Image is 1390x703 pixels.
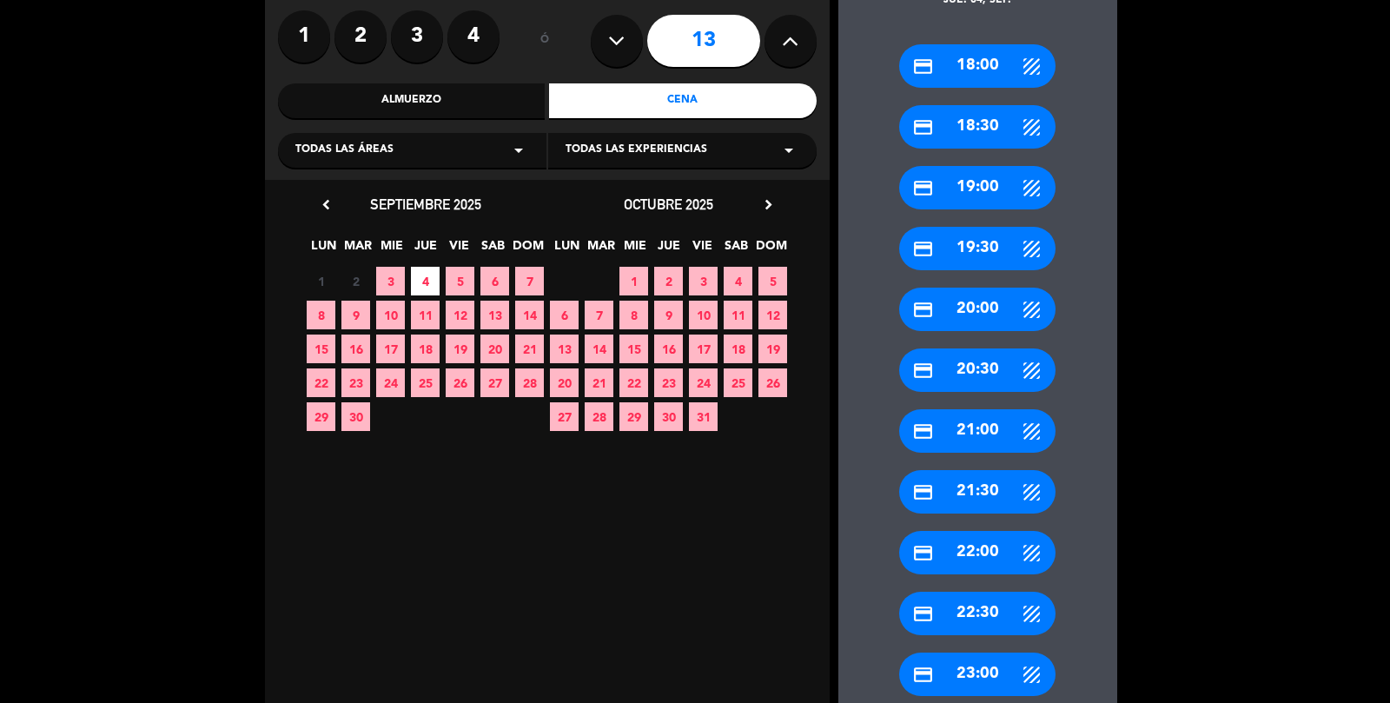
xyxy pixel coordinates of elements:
i: credit_card [912,360,934,381]
span: 12 [446,301,474,329]
i: arrow_drop_down [508,140,529,161]
span: 26 [758,368,787,397]
span: MAR [343,235,372,264]
span: 24 [376,368,405,397]
div: Almuerzo [278,83,546,118]
span: 30 [341,402,370,431]
i: credit_card [912,603,934,625]
span: 18 [724,335,752,363]
label: 4 [447,10,500,63]
div: Cena [549,83,817,118]
span: 27 [480,368,509,397]
i: arrow_drop_down [778,140,799,161]
span: 23 [341,368,370,397]
div: 21:00 [899,409,1056,453]
i: credit_card [912,542,934,564]
span: MIE [377,235,406,264]
span: 10 [376,301,405,329]
span: 28 [515,368,544,397]
span: 23 [654,368,683,397]
span: 18 [411,335,440,363]
div: 19:00 [899,166,1056,209]
div: 22:30 [899,592,1056,635]
span: 5 [446,267,474,295]
span: 8 [307,301,335,329]
i: credit_card [912,481,934,503]
span: octubre 2025 [624,196,713,213]
span: 6 [550,301,579,329]
span: 21 [585,368,613,397]
span: 4 [724,267,752,295]
span: 22 [307,368,335,397]
span: 24 [689,368,718,397]
span: 29 [307,402,335,431]
span: 13 [550,335,579,363]
span: 30 [654,402,683,431]
span: 21 [515,335,544,363]
span: 2 [654,267,683,295]
i: credit_card [912,238,934,260]
span: SAB [722,235,751,264]
span: Todas las áreas [295,142,394,159]
span: Todas las experiencias [566,142,707,159]
span: 22 [619,368,648,397]
span: 12 [758,301,787,329]
div: 20:00 [899,288,1056,331]
i: credit_card [912,56,934,77]
span: septiembre 2025 [370,196,481,213]
span: 19 [446,335,474,363]
span: 27 [550,402,579,431]
span: 11 [724,301,752,329]
div: 18:00 [899,44,1056,88]
span: 25 [411,368,440,397]
span: 1 [307,267,335,295]
span: MIE [620,235,649,264]
span: 25 [724,368,752,397]
span: SAB [479,235,507,264]
i: chevron_right [759,196,778,214]
label: 3 [391,10,443,63]
span: 3 [689,267,718,295]
span: 9 [654,301,683,329]
i: credit_card [912,664,934,686]
span: 17 [689,335,718,363]
span: DOM [513,235,541,264]
span: 14 [515,301,544,329]
i: credit_card [912,116,934,138]
span: 4 [411,267,440,295]
i: chevron_left [317,196,335,214]
span: 5 [758,267,787,295]
span: 19 [758,335,787,363]
span: 14 [585,335,613,363]
div: 18:30 [899,105,1056,149]
span: VIE [688,235,717,264]
span: 8 [619,301,648,329]
span: DOM [756,235,784,264]
span: 9 [341,301,370,329]
span: 29 [619,402,648,431]
div: 21:30 [899,470,1056,514]
span: VIE [445,235,473,264]
i: credit_card [912,299,934,321]
span: 17 [376,335,405,363]
span: 6 [480,267,509,295]
span: JUE [654,235,683,264]
div: 23:00 [899,653,1056,696]
div: ó [517,10,573,71]
div: 20:30 [899,348,1056,392]
span: 3 [376,267,405,295]
label: 1 [278,10,330,63]
div: 22:00 [899,531,1056,574]
span: 16 [341,335,370,363]
span: 7 [585,301,613,329]
span: 15 [619,335,648,363]
i: credit_card [912,421,934,442]
span: 26 [446,368,474,397]
label: 2 [334,10,387,63]
span: 15 [307,335,335,363]
span: 20 [550,368,579,397]
span: LUN [553,235,581,264]
span: 11 [411,301,440,329]
span: LUN [309,235,338,264]
span: 13 [480,301,509,329]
